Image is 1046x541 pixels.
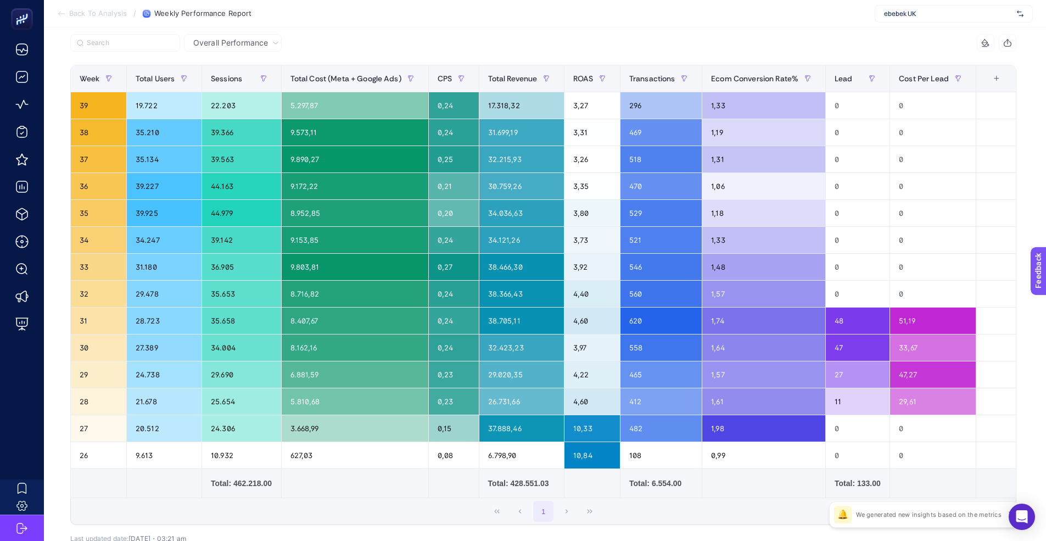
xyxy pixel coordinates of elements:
div: 3,73 [564,227,620,253]
div: 9.573,11 [282,119,428,146]
div: 33 [71,254,126,280]
span: Cost Per Lead [899,74,949,83]
input: Search [87,39,174,47]
span: Week [80,74,100,83]
div: 11 [826,388,890,415]
div: 1,33 [702,227,825,253]
span: ROAS [573,74,594,83]
span: Transactions [629,74,675,83]
div: 5.297,87 [282,92,428,119]
div: 0 [826,281,890,307]
div: 30.759,26 [479,173,564,199]
div: 0 [890,173,975,199]
div: 38.466,30 [479,254,564,280]
span: CPS [438,74,452,83]
div: 35.653 [202,281,281,307]
div: 470 [620,173,702,199]
span: ebebek UK [884,9,1013,18]
div: 29.020,35 [479,361,564,388]
div: 469 [620,119,702,146]
div: 0 [826,200,890,226]
div: 39.227 [127,173,202,199]
span: Total Cost (Meta + Google Ads) [290,74,401,83]
div: 17.318,32 [479,92,564,119]
div: 0 [826,254,890,280]
div: 1,19 [702,119,825,146]
div: 29 [71,361,126,388]
div: 35.134 [127,146,202,172]
div: 3,80 [564,200,620,226]
div: 26 [71,442,126,469]
div: 10.932 [202,442,281,469]
span: Overall Performance [193,37,268,48]
div: 8.952,85 [282,200,428,226]
div: 8.162,16 [282,334,428,361]
div: 0,24 [429,334,479,361]
div: 0,20 [429,200,479,226]
div: 8.716,82 [282,281,428,307]
div: 3,92 [564,254,620,280]
div: 9.890,27 [282,146,428,172]
div: 1,18 [702,200,825,226]
div: 3.668,99 [282,415,428,442]
div: 32.215,93 [479,146,564,172]
div: 4,60 [564,308,620,334]
div: 19.722 [127,92,202,119]
div: 0 [890,146,975,172]
div: 34.004 [202,334,281,361]
div: 0,15 [429,415,479,442]
div: 546 [620,254,702,280]
div: Total: 133.00 [835,478,881,489]
div: 1,48 [702,254,825,280]
div: 31.699,19 [479,119,564,146]
div: 518 [620,146,702,172]
span: Weekly Performance Report [154,9,251,18]
div: 27 [71,415,126,442]
div: 0 [826,227,890,253]
div: 482 [620,415,702,442]
div: 620 [620,308,702,334]
div: 24.738 [127,361,202,388]
span: Feedback [7,3,42,12]
img: svg%3e [1017,8,1023,19]
div: 28 [71,388,126,415]
p: We generated new insights based on the metrics [856,510,1002,519]
div: 0 [890,281,975,307]
div: 0 [826,92,890,119]
div: 3,31 [564,119,620,146]
div: 11 items selected [985,74,994,98]
div: 35.210 [127,119,202,146]
span: Sessions [211,74,242,83]
div: 3,97 [564,334,620,361]
div: 36 [71,173,126,199]
div: 4,40 [564,281,620,307]
div: 1,64 [702,334,825,361]
div: 39.925 [127,200,202,226]
div: 31 [71,308,126,334]
div: 35 [71,200,126,226]
div: 47,27 [890,361,975,388]
div: 22.203 [202,92,281,119]
div: 38.705,11 [479,308,564,334]
span: / [133,9,136,18]
div: 0 [826,415,890,442]
div: 0 [890,442,975,469]
div: 0 [890,200,975,226]
div: 560 [620,281,702,307]
div: 44.979 [202,200,281,226]
div: 9.613 [127,442,202,469]
span: Ecom Conversion Rate% [711,74,798,83]
div: 33,67 [890,334,975,361]
div: 0 [890,254,975,280]
div: 412 [620,388,702,415]
div: 34.036,63 [479,200,564,226]
div: 20.512 [127,415,202,442]
div: 44.163 [202,173,281,199]
div: Total: 6.554.00 [629,478,693,489]
div: 51,19 [890,308,975,334]
div: 1,61 [702,388,825,415]
div: 10,33 [564,415,620,442]
button: 1 [533,501,554,522]
div: 0,99 [702,442,825,469]
div: 27.389 [127,334,202,361]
